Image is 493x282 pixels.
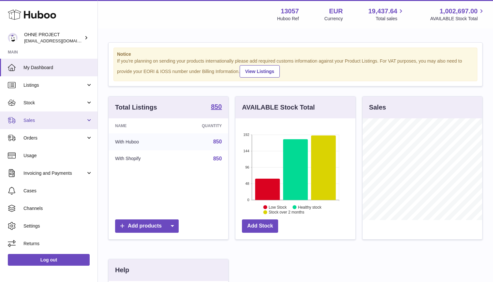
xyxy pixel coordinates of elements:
[246,165,249,169] text: 96
[324,16,343,22] div: Currency
[269,205,287,209] text: Low Stock
[117,51,474,57] strong: Notice
[242,219,278,233] a: Add Stock
[376,16,405,22] span: Total sales
[247,198,249,202] text: 0
[115,103,157,112] h3: Total Listings
[109,118,173,133] th: Name
[240,65,280,78] a: View Listings
[242,103,315,112] h3: AVAILABLE Stock Total
[23,170,86,176] span: Invoicing and Payments
[213,156,222,161] a: 850
[368,7,397,16] span: 19,437.64
[243,149,249,153] text: 144
[23,223,93,229] span: Settings
[23,117,86,124] span: Sales
[8,33,18,43] img: support@ohneproject.com
[269,210,304,215] text: Stock over 2 months
[23,135,86,141] span: Orders
[211,103,222,110] strong: 850
[23,241,93,247] span: Returns
[211,103,222,111] a: 850
[430,16,485,22] span: AVAILABLE Stock Total
[115,266,129,275] h3: Help
[243,133,249,137] text: 192
[298,205,322,209] text: Healthy stock
[23,205,93,212] span: Channels
[23,65,93,71] span: My Dashboard
[23,100,86,106] span: Stock
[117,58,474,78] div: If you're planning on sending your products internationally please add required customs informati...
[281,7,299,16] strong: 13057
[115,219,179,233] a: Add products
[24,38,96,43] span: [EMAIL_ADDRESS][DOMAIN_NAME]
[8,254,90,266] a: Log out
[109,133,173,150] td: With Huboo
[23,188,93,194] span: Cases
[369,103,386,112] h3: Sales
[246,182,249,186] text: 48
[440,7,478,16] span: 1,002,697.00
[109,150,173,167] td: With Shopify
[24,32,83,44] div: OHNE PROJECT
[430,7,485,22] a: 1,002,697.00 AVAILABLE Stock Total
[23,82,86,88] span: Listings
[277,16,299,22] div: Huboo Ref
[368,7,405,22] a: 19,437.64 Total sales
[23,153,93,159] span: Usage
[173,118,228,133] th: Quantity
[213,139,222,144] a: 850
[329,7,343,16] strong: EUR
